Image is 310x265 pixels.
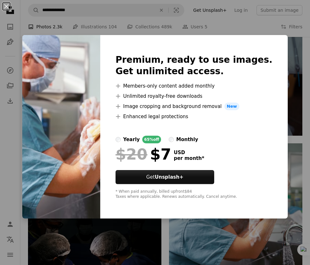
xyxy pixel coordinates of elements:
div: $7 [116,146,171,162]
img: premium_photo-1664304323957-094ebfeba078 [22,35,100,218]
div: * When paid annually, billed upfront $84 Taxes where applicable. Renews automatically. Cancel any... [116,189,272,199]
div: 65% off [142,136,161,143]
button: GetUnsplash+ [116,170,214,184]
div: monthly [176,136,198,143]
span: USD [174,150,204,155]
li: Unlimited royalty-free downloads [116,92,272,100]
h2: Premium, ready to use images. Get unlimited access. [116,54,272,77]
li: Enhanced legal protections [116,113,272,120]
span: per month * [174,155,204,161]
input: yearly65%off [116,137,121,142]
li: Image cropping and background removal [116,103,272,110]
li: Members-only content added monthly [116,82,272,90]
div: yearly [123,136,140,143]
span: New [224,103,240,110]
input: monthly [169,137,174,142]
strong: Unsplash+ [155,174,183,180]
span: $20 [116,146,147,162]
